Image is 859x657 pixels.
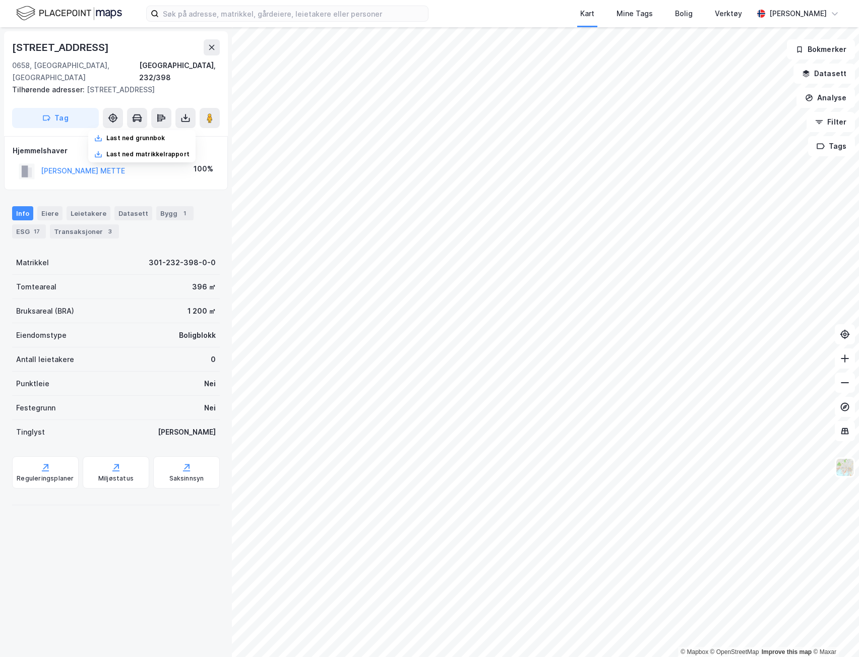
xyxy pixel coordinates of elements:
[769,8,827,20] div: [PERSON_NAME]
[681,648,708,655] a: Mapbox
[580,8,594,20] div: Kart
[793,64,855,84] button: Datasett
[808,136,855,156] button: Tags
[16,305,74,317] div: Bruksareal (BRA)
[617,8,653,20] div: Mine Tags
[17,474,74,483] div: Reguleringsplaner
[16,329,67,341] div: Eiendomstype
[37,206,63,220] div: Eiere
[98,474,134,483] div: Miljøstatus
[762,648,812,655] a: Improve this map
[787,39,855,59] button: Bokmerker
[12,84,212,96] div: [STREET_ADDRESS]
[12,85,87,94] span: Tilhørende adresser:
[179,329,216,341] div: Boligblokk
[188,305,216,317] div: 1 200 ㎡
[32,226,42,236] div: 17
[16,281,56,293] div: Tomteareal
[807,112,855,132] button: Filter
[715,8,742,20] div: Verktøy
[796,88,855,108] button: Analyse
[16,5,122,22] img: logo.f888ab2527a4732fd821a326f86c7f29.svg
[179,208,190,218] div: 1
[12,39,111,55] div: [STREET_ADDRESS]
[169,474,204,483] div: Saksinnsyn
[211,353,216,366] div: 0
[139,59,220,84] div: [GEOGRAPHIC_DATA], 232/398
[12,224,46,238] div: ESG
[156,206,194,220] div: Bygg
[12,206,33,220] div: Info
[114,206,152,220] div: Datasett
[12,59,139,84] div: 0658, [GEOGRAPHIC_DATA], [GEOGRAPHIC_DATA]
[149,257,216,269] div: 301-232-398-0-0
[16,426,45,438] div: Tinglyst
[194,163,213,175] div: 100%
[16,378,49,390] div: Punktleie
[809,609,859,657] div: Kontrollprogram for chat
[159,6,428,21] input: Søk på adresse, matrikkel, gårdeiere, leietakere eller personer
[12,108,99,128] button: Tag
[158,426,216,438] div: [PERSON_NAME]
[106,150,190,158] div: Last ned matrikkelrapport
[204,402,216,414] div: Nei
[50,224,119,238] div: Transaksjoner
[835,458,854,477] img: Z
[16,353,74,366] div: Antall leietakere
[675,8,693,20] div: Bolig
[16,257,49,269] div: Matrikkel
[204,378,216,390] div: Nei
[16,402,55,414] div: Festegrunn
[106,134,165,142] div: Last ned grunnbok
[67,206,110,220] div: Leietakere
[192,281,216,293] div: 396 ㎡
[710,648,759,655] a: OpenStreetMap
[105,226,115,236] div: 3
[809,609,859,657] iframe: Chat Widget
[13,145,219,157] div: Hjemmelshaver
